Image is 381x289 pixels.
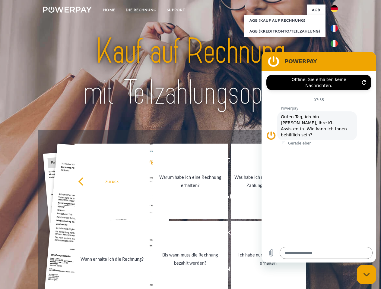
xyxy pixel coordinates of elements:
[234,251,302,267] div: Ich habe nur eine Teillieferung erhalten
[58,29,323,115] img: title-powerpay_de.svg
[78,255,146,263] div: Wann erhalte ich die Rechnung?
[357,265,376,284] iframe: Schaltfläche zum Öffnen des Messaging-Fensters; Konversation läuft
[262,52,376,263] iframe: Messaging-Fenster
[43,7,92,13] img: logo-powerpay-white.svg
[162,5,190,15] a: SUPPORT
[331,25,338,32] img: fr
[156,173,224,189] div: Warum habe ich eine Rechnung erhalten?
[331,40,338,47] img: it
[331,5,338,12] img: de
[121,5,162,15] a: DIE RECHNUNG
[98,5,121,15] a: Home
[78,177,146,185] div: zurück
[231,144,306,219] a: Was habe ich noch offen, ist meine Zahlung eingegangen?
[244,15,325,26] a: AGB (Kauf auf Rechnung)
[307,5,325,15] a: agb
[244,26,325,37] a: AGB (Kreditkonto/Teilzahlung)
[156,251,224,267] div: Bis wann muss die Rechnung bezahlt werden?
[234,173,302,189] div: Was habe ich noch offen, ist meine Zahlung eingegangen?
